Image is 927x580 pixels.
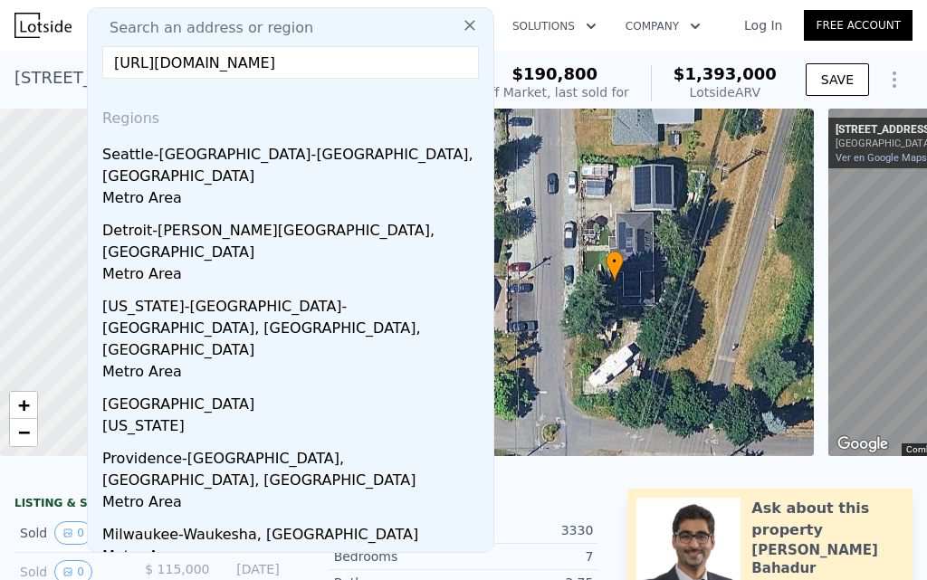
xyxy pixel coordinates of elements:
[102,415,486,441] div: [US_STATE]
[102,517,486,546] div: Milwaukee-Waukesha, [GEOGRAPHIC_DATA]
[102,491,486,517] div: Metro Area
[14,65,452,90] div: [STREET_ADDRESS] , [GEOGRAPHIC_DATA] , WA 98133
[18,421,30,443] span: −
[833,433,893,456] a: Abrir esta área en Google Maps (se abre en una ventana nueva)
[751,498,903,541] div: Ask about this property
[102,46,479,79] input: Enter an address, city, region, neighborhood or zip code
[102,263,486,289] div: Metro Area
[102,546,486,571] div: Metro Area
[806,63,869,96] button: SAVE
[833,433,893,456] img: Google
[334,547,463,566] div: Bedrooms
[722,16,804,34] a: Log In
[102,213,486,263] div: Detroit-[PERSON_NAME][GEOGRAPHIC_DATA], [GEOGRAPHIC_DATA]
[836,152,927,164] a: Ver en Google Maps
[606,251,624,282] div: •
[10,392,37,419] a: Zoom in
[463,521,593,539] div: 3330
[102,441,486,491] div: Providence-[GEOGRAPHIC_DATA], [GEOGRAPHIC_DATA], [GEOGRAPHIC_DATA]
[95,17,313,39] span: Search an address or region
[18,394,30,416] span: +
[481,83,629,101] div: Off Market, last sold for
[674,64,777,83] span: $1,393,000
[611,10,715,43] button: Company
[463,547,593,566] div: 7
[54,521,92,545] button: View historical data
[14,13,72,38] img: Lotside
[512,64,598,83] span: $190,800
[674,83,777,101] div: Lotside ARV
[102,361,486,386] div: Metro Area
[102,137,486,187] div: Seattle-[GEOGRAPHIC_DATA]-[GEOGRAPHIC_DATA], [GEOGRAPHIC_DATA]
[804,10,913,41] a: Free Account
[102,386,486,415] div: [GEOGRAPHIC_DATA]
[145,562,209,576] span: $ 115,000
[102,187,486,213] div: Metro Area
[14,496,285,514] div: LISTING & SALE HISTORY
[751,541,903,577] div: [PERSON_NAME] Bahadur
[95,93,486,137] div: Regions
[876,62,913,98] button: Show Options
[498,10,611,43] button: Solutions
[102,289,486,361] div: [US_STATE]-[GEOGRAPHIC_DATA]-[GEOGRAPHIC_DATA], [GEOGRAPHIC_DATA], [GEOGRAPHIC_DATA]
[606,253,624,270] span: •
[10,419,37,446] a: Zoom out
[20,521,130,545] div: Sold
